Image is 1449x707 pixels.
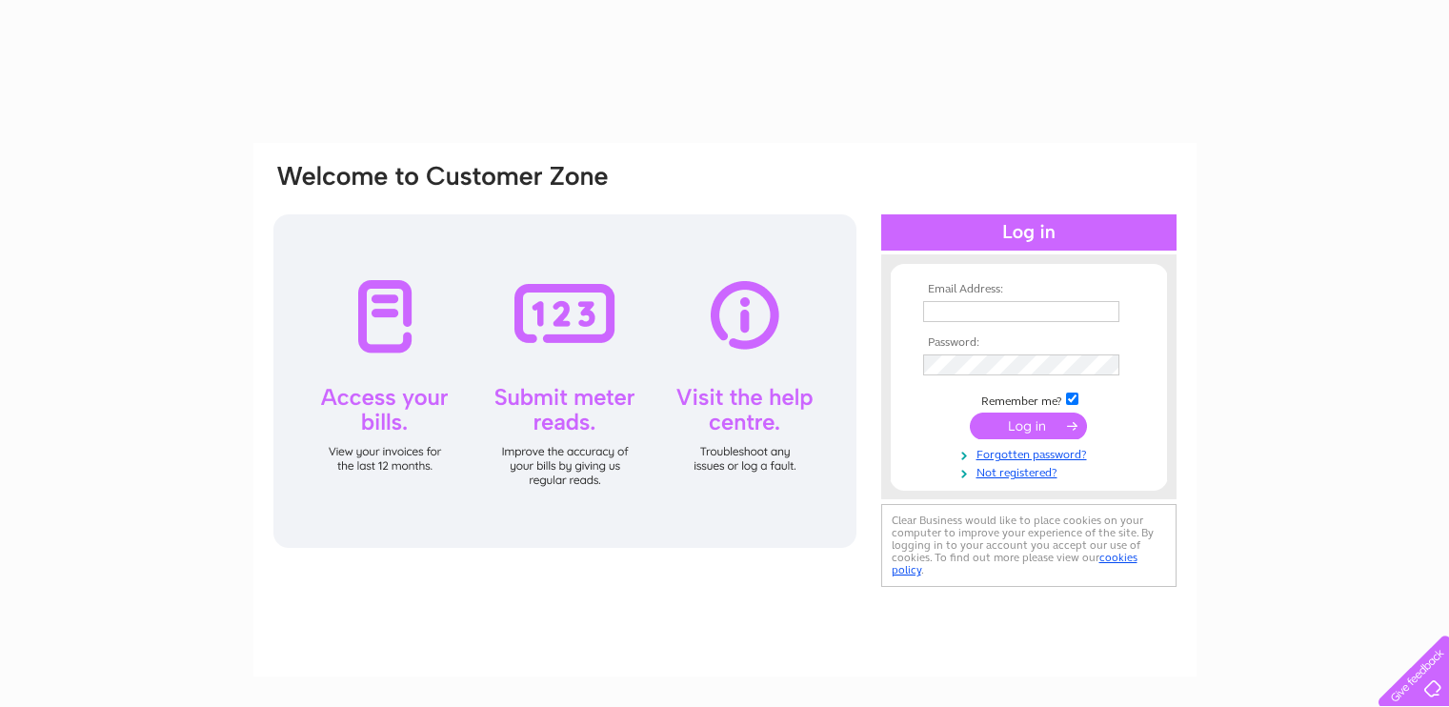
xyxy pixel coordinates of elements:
[892,551,1137,576] a: cookies policy
[970,413,1087,439] input: Submit
[923,444,1139,462] a: Forgotten password?
[881,504,1177,587] div: Clear Business would like to place cookies on your computer to improve your experience of the sit...
[923,462,1139,480] a: Not registered?
[918,336,1139,350] th: Password:
[918,390,1139,409] td: Remember me?
[918,283,1139,296] th: Email Address:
